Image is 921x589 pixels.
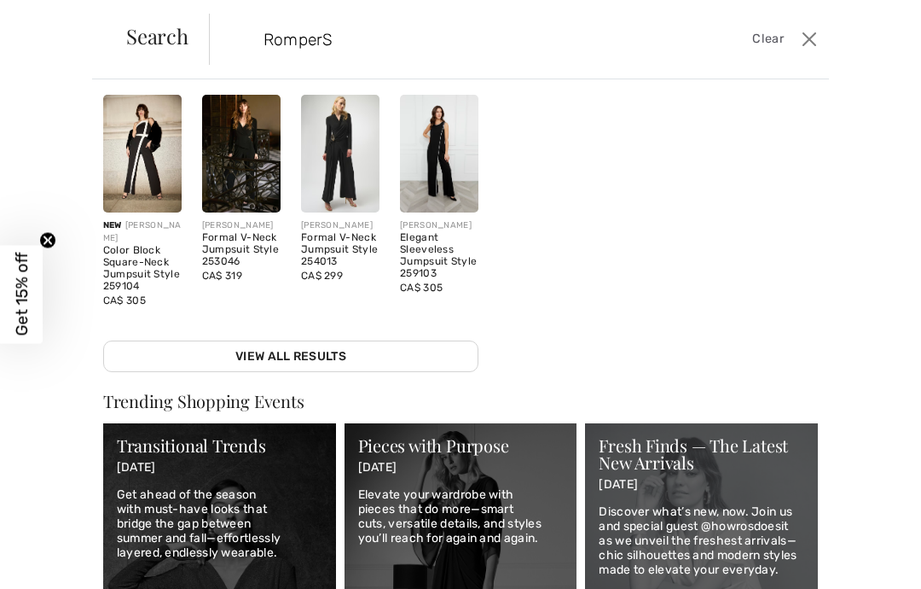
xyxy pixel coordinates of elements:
span: CA$ 319 [202,270,242,282]
div: [PERSON_NAME] [202,219,281,232]
div: [PERSON_NAME] [400,219,478,232]
div: Pieces with Purpose [358,437,564,454]
span: Clear [752,30,784,49]
button: Close [797,26,822,53]
div: Formal V-Neck Jumpsuit Style 253046 [202,232,281,267]
img: Formal V-Neck Jumpsuit Style 253046. Black [202,95,281,213]
input: TYPE TO SEARCH [251,14,661,65]
img: Formal V-Neck Jumpsuit Style 254013. Black [301,95,379,213]
img: Elegant Sleeveless Jumpsuit Style 259103. Black [400,95,478,213]
p: Discover what’s new, now. Join us and special guest @howrosdoesit as we unveil the freshest arriv... [599,505,804,577]
p: [DATE] [599,478,804,493]
img: Color Block Square-Neck Jumpsuit Style 259104. Black/Off White [103,95,182,213]
span: Get 15% off [12,253,32,336]
span: CA$ 305 [103,294,146,306]
div: Formal V-Neck Jumpsuit Style 254013 [301,232,379,267]
div: Elegant Sleeveless Jumpsuit Style 259103 [400,232,478,279]
div: [PERSON_NAME] [301,219,379,232]
div: Color Block Square-Neck Jumpsuit Style 259104 [103,245,182,292]
div: Fresh Finds — The Latest New Arrivals [599,437,804,471]
a: View All Results [103,341,478,372]
div: Trending Shopping Events [103,393,818,410]
p: Elevate your wardrobe with pieces that do more—smart cuts, versatile details, and styles you’ll r... [358,488,564,545]
p: [DATE] [117,461,322,475]
span: Search [126,26,188,46]
span: CA$ 299 [301,270,343,282]
span: CA$ 305 [400,282,443,294]
div: Transitional Trends [117,437,322,454]
span: New [103,220,122,230]
button: Close teaser [39,232,56,249]
p: [DATE] [358,461,564,475]
div: [PERSON_NAME] [103,219,182,245]
p: Get ahead of the season with must-have looks that bridge the gap between summer and fall—effortle... [117,488,322,560]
